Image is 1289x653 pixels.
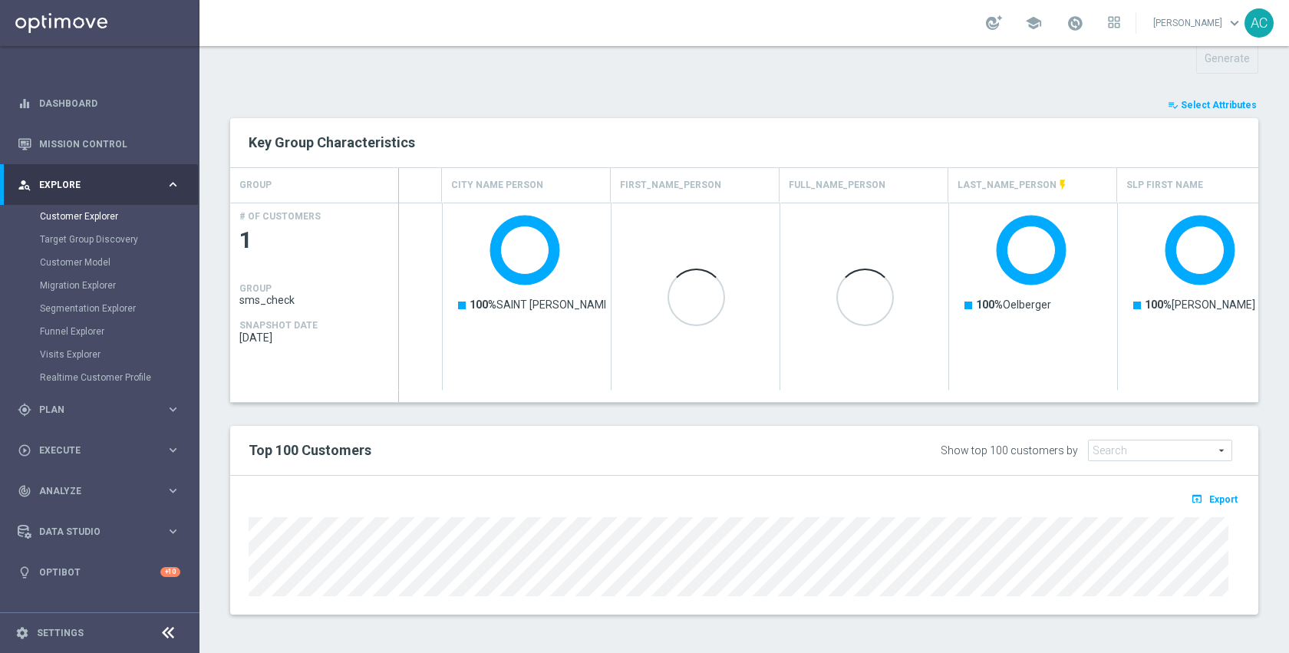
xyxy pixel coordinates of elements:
a: [PERSON_NAME]keyboard_arrow_down [1152,12,1244,35]
a: Segmentation Explorer [40,302,160,315]
text: Oelberger [976,298,1051,311]
tspan: 100% [1145,298,1172,311]
a: Realtime Customer Profile [40,371,160,384]
div: Funnel Explorer [40,320,198,343]
button: equalizer Dashboard [17,97,181,110]
span: 1 [239,226,390,256]
div: AC [1244,8,1274,38]
button: open_in_browser Export [1188,489,1240,509]
div: Dashboard [18,83,180,124]
h4: GROUP [239,172,272,199]
span: Execute [39,446,166,455]
i: open_in_browser [1191,493,1207,505]
i: keyboard_arrow_right [166,483,180,498]
i: This attribute is updated in realtime [1057,179,1069,191]
i: equalizer [18,97,31,110]
a: Migration Explorer [40,279,160,292]
div: Optibot [18,552,180,592]
i: keyboard_arrow_right [166,177,180,192]
div: Plan [18,403,166,417]
a: Optibot [39,552,160,592]
div: Visits Explorer [40,343,198,366]
h4: City Name Person [451,172,543,199]
i: settings [15,626,29,640]
i: lightbulb [18,566,31,579]
i: gps_fixed [18,403,31,417]
button: lightbulb Optibot +10 [17,566,181,579]
button: playlist_add_check Select Attributes [1166,97,1258,114]
button: Data Studio keyboard_arrow_right [17,526,181,538]
h2: Top 100 Customers [249,441,817,460]
button: play_circle_outline Execute keyboard_arrow_right [17,444,181,457]
button: Generate [1196,44,1258,74]
text: SAINT [PERSON_NAME] [470,298,613,311]
h4: # OF CUSTOMERS [239,211,321,222]
div: Customer Model [40,251,198,274]
i: play_circle_outline [18,444,31,457]
span: 2025-08-17 [239,331,390,344]
h4: FIRST_NAME_PERSON [620,172,721,199]
span: Export [1209,494,1238,505]
a: Customer Model [40,256,160,269]
div: Mission Control [18,124,180,164]
h4: GROUP [239,283,272,294]
i: keyboard_arrow_right [166,524,180,539]
tspan: 100% [470,298,496,311]
span: Data Studio [39,527,166,536]
span: Select Attributes [1181,100,1257,110]
span: sms_check [239,294,390,306]
div: Press SPACE to select this row. [230,203,399,391]
i: playlist_add_check [1168,100,1179,110]
div: Execute [18,444,166,457]
span: Explore [39,180,166,190]
h4: FULL_NAME_PERSON [789,172,885,199]
div: Explore [18,178,166,192]
a: Customer Explorer [40,210,160,223]
a: Dashboard [39,83,180,124]
div: Data Studio [18,525,166,539]
div: Migration Explorer [40,274,198,297]
a: Settings [37,628,84,638]
div: Segmentation Explorer [40,297,198,320]
a: Visits Explorer [40,348,160,361]
a: Mission Control [39,124,180,164]
span: Analyze [39,486,166,496]
tspan: 100% [976,298,1003,311]
a: Target Group Discovery [40,233,160,246]
i: person_search [18,178,31,192]
div: Target Group Discovery [40,228,198,251]
button: person_search Explore keyboard_arrow_right [17,179,181,191]
a: Funnel Explorer [40,325,160,338]
i: keyboard_arrow_right [166,443,180,457]
i: track_changes [18,484,31,498]
h4: SLP First Name [1126,172,1203,199]
div: Show top 100 customers by [941,444,1078,457]
div: Customer Explorer [40,205,198,228]
h4: LAST_NAME_PERSON [958,172,1057,199]
div: Analyze [18,484,166,498]
span: keyboard_arrow_down [1226,15,1243,31]
h4: SNAPSHOT DATE [239,320,318,331]
span: Plan [39,405,166,414]
button: gps_fixed Plan keyboard_arrow_right [17,404,181,416]
h2: Key Group Characteristics [249,134,1240,152]
text: [PERSON_NAME] [1145,298,1255,311]
button: Mission Control [17,138,181,150]
i: keyboard_arrow_right [166,402,180,417]
span: school [1025,15,1042,31]
div: Realtime Customer Profile [40,366,198,389]
div: +10 [160,567,180,577]
button: track_changes Analyze keyboard_arrow_right [17,485,181,497]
